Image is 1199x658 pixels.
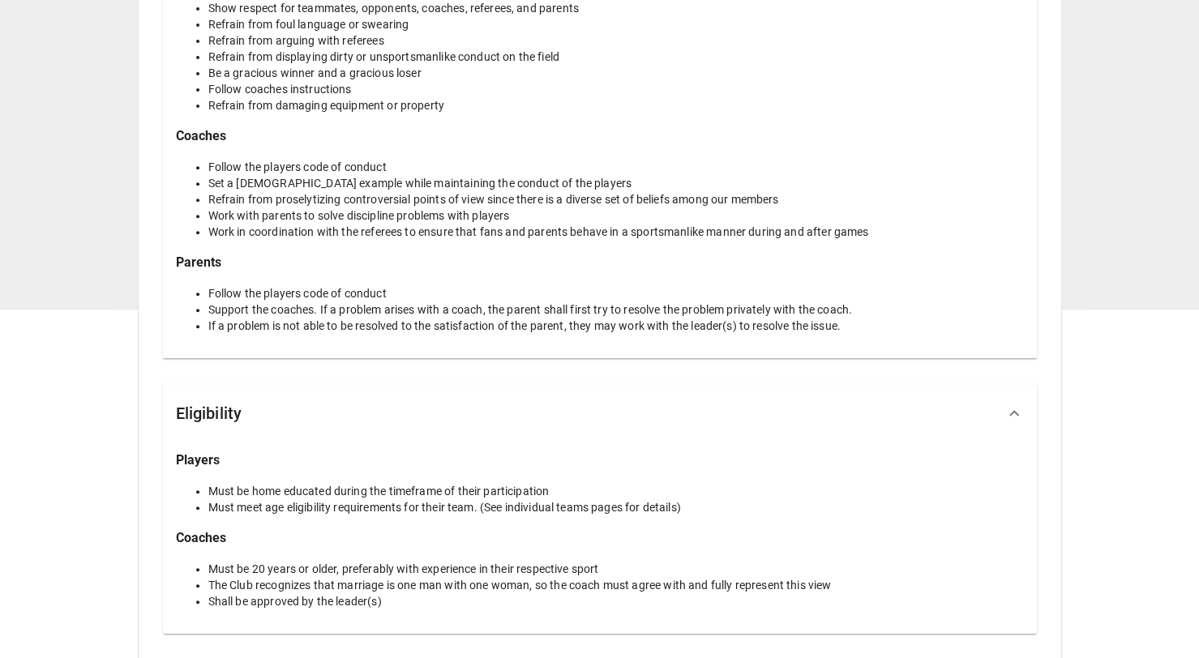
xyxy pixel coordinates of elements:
[176,449,1024,472] h6: Players
[176,125,1024,147] h6: Coaches
[208,318,1024,334] li: If a problem is not able to be resolved to the satisfaction of the parent, they may work with the...
[163,384,1037,442] div: Eligibility
[176,400,242,426] h6: Eligibility
[208,301,1024,318] li: Support the coaches. If a problem arises with a coach, the parent shall first try to resolve the ...
[208,561,1024,577] li: Must be 20 years or older, preferably with experience in their respective sport
[208,285,1024,301] li: Follow the players code of conduct
[208,97,1024,113] li: Refrain from damaging equipment or property
[208,175,1024,191] li: Set a [DEMOGRAPHIC_DATA] example while maintaining the conduct of the players
[208,499,1024,515] li: Must meet age eligibility requirements for their team. (See individual teams pages for details)
[208,577,1024,593] li: The Club recognizes that marriage is one man with one woman, so the coach must agree with and ful...
[208,224,1024,240] li: Work in coordination with the referees to ensure that fans and parents behave in a sportsmanlike ...
[208,16,1024,32] li: Refrain from foul language or swearing
[208,207,1024,224] li: Work with parents to solve discipline problems with players
[176,251,1024,274] h6: Parents
[208,65,1024,81] li: Be a gracious winner and a gracious loser
[176,527,1024,549] h6: Coaches
[208,32,1024,49] li: Refrain from arguing with referees
[208,191,1024,207] li: Refrain from proselytizing controversial points of view since there is a diverse set of beliefs a...
[208,593,1024,609] li: Shall be approved by the leader(s)
[208,483,1024,499] li: Must be home educated during the timeframe of their participation
[208,81,1024,97] li: Follow coaches instructions
[208,159,1024,175] li: Follow the players code of conduct
[208,49,1024,65] li: Refrain from displaying dirty or unsportsmanlike conduct on the field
